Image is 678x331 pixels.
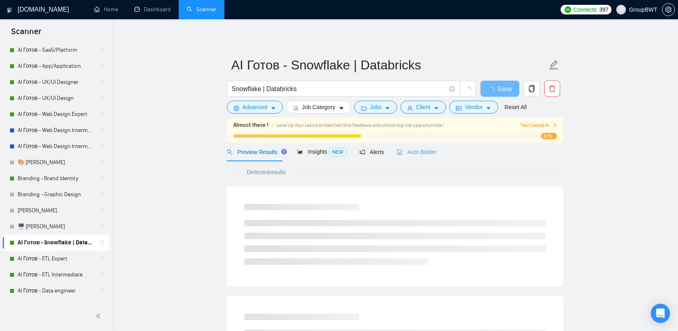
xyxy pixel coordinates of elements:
span: holder [99,288,105,294]
span: holder [99,111,105,118]
span: bars [293,105,299,111]
button: barsJob Categorycaret-down [286,101,351,114]
span: Auto Bidder [397,149,436,155]
a: setting [662,6,675,13]
a: dashboardDashboard [134,6,171,13]
span: folder [361,105,367,111]
span: NEW [329,148,347,156]
span: loading [464,87,471,94]
span: holder [99,191,105,198]
a: Reset All [504,103,527,112]
input: Search Freelance Jobs... [232,84,446,94]
button: folderJobscaret-down [354,101,398,114]
a: homeHome [94,6,118,13]
span: copy [524,85,539,92]
span: holder [99,272,105,278]
button: delete [544,81,560,97]
span: setting [234,105,239,111]
span: idcard [456,105,462,111]
span: holder [99,143,105,150]
span: setting [662,6,674,13]
a: searchScanner [187,6,216,13]
span: Detected results [241,168,291,177]
div: Tooltip anchor [280,148,288,155]
span: holder [99,207,105,214]
button: copy [524,81,540,97]
span: notification [359,149,365,155]
span: right [552,123,557,128]
a: AI Готов - Data engineer [18,283,94,299]
span: caret-down [385,105,390,111]
span: Vendor [465,103,482,112]
span: info-circle [449,86,454,91]
a: AI Готов - SaaS/Platform [18,42,94,58]
span: Scanner [5,26,48,43]
span: holder [99,47,105,53]
a: AI Готов - Web Design Expert [18,106,94,122]
a: AI Готов - ETL Expert [18,251,94,267]
span: 42% [541,133,557,139]
a: Branding - Graphic Design [18,187,94,203]
span: user [407,105,413,111]
span: Job Category [302,103,335,112]
img: logo [7,4,12,16]
span: holder [99,240,105,246]
a: 🖥️ [PERSON_NAME] [18,219,94,235]
span: Preview Results [227,149,285,155]
div: Open Intercom Messenger [651,304,670,323]
button: setting [662,3,675,16]
span: Almost there ! [233,121,268,130]
a: AI Готов - Snowflake | Databricks [18,235,94,251]
span: user [618,7,624,12]
a: 🎨 [PERSON_NAME] [18,154,94,171]
span: holder [99,223,105,230]
span: area-chart [297,149,303,154]
span: double-left [95,312,103,320]
span: search [227,149,232,155]
span: Advanced [242,103,267,112]
span: caret-down [434,105,439,111]
span: loading [488,87,497,93]
span: holder [99,79,105,85]
input: Scanner name... [231,55,547,75]
a: [PERSON_NAME]. [18,203,94,219]
span: holder [99,256,105,262]
span: Insights [297,148,346,155]
span: Level Up Your Laziza AI Matches! Give feedback and unlock top-tier opportunities ! [276,122,444,128]
span: 397 [599,5,608,14]
a: Branding - Brand Identity [18,171,94,187]
a: AI Готов - App/Application [18,58,94,74]
span: holder [99,63,105,69]
span: Connects: [573,5,597,14]
span: holder [99,127,105,134]
img: upwork-logo.png [565,6,571,13]
span: Alerts [359,149,384,155]
span: robot [397,149,402,155]
span: delete [545,85,560,92]
span: Client [416,103,430,112]
a: AI Готов - Web Design Intermediate минус Development [18,138,94,154]
button: idcardVendorcaret-down [449,101,498,114]
a: AI Готов - ETL Intermediate [18,267,94,283]
a: AI Готов - UX/UI Designer [18,74,94,90]
span: Jobs [370,103,382,112]
span: caret-down [339,105,344,111]
span: caret-down [486,105,491,111]
span: edit [549,60,559,70]
button: Save [480,81,519,97]
span: caret-down [270,105,276,111]
a: AI Готов - Data Scraping Expert [18,299,94,315]
button: settingAdvancedcaret-down [227,101,283,114]
span: holder [99,175,105,182]
span: holder [99,159,105,166]
button: userClientcaret-down [400,101,446,114]
a: AI Готов - UX/UI Design [18,90,94,106]
button: Train Laziza AI [520,122,557,129]
span: Save [497,84,512,94]
span: holder [99,95,105,102]
a: AI Готов - Web Design Intermediate минус Developer [18,122,94,138]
